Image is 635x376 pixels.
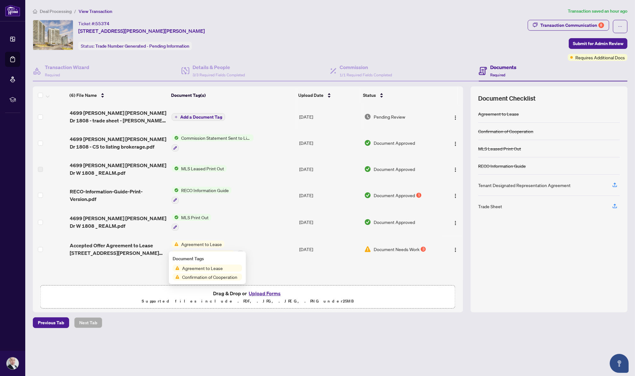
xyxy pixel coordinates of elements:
[180,273,240,280] span: Confirmation of Cooperation
[490,73,505,77] span: Required
[95,21,110,26] span: 55374
[364,166,371,173] img: Document Status
[74,317,102,328] button: Next Tab
[74,8,76,15] li: /
[573,38,623,49] span: Submit for Admin Review
[297,156,362,182] td: [DATE]
[598,22,604,28] div: 8
[568,8,627,15] article: Transaction saved an hour ago
[213,289,282,297] span: Drag & Drop or
[172,165,227,172] button: Status IconMLS Leased Print Out
[453,141,458,146] img: Logo
[179,241,224,248] span: Agreement to Lease
[5,5,20,16] img: logo
[179,165,227,172] span: MLS Leased Print Out
[374,113,405,120] span: Pending Review
[33,317,69,328] button: Previous Tab
[173,265,180,272] img: Status Icon
[569,38,627,49] button: Submit for Admin Review
[297,182,362,209] td: [DATE]
[70,242,167,257] span: Accepted Offer Agreement to Lease [STREET_ADDRESS][PERSON_NAME][PERSON_NAME]pdf
[340,63,392,71] h4: Commission
[7,357,19,369] img: Profile Icon
[374,219,415,226] span: Document Approved
[453,193,458,198] img: Logo
[340,73,392,77] span: 1/1 Required Fields Completed
[618,24,622,29] span: ellipsis
[173,255,242,262] div: Document Tags
[172,214,179,221] img: Status Icon
[40,9,72,14] span: Deal Processing
[78,27,205,35] span: [STREET_ADDRESS][PERSON_NAME][PERSON_NAME]
[45,73,60,77] span: Required
[70,135,167,150] span: 4699 [PERSON_NAME] [PERSON_NAME] Dr 1808 - CS to listing brokerage.pdf
[450,112,460,122] button: Logo
[45,297,451,305] p: Supported files include .PDF, .JPG, .JPEG, .PNG under 25 MB
[169,86,296,104] th: Document Tag(s)
[69,92,97,99] span: (6) File Name
[95,43,189,49] span: Trade Number Generated - Pending Information
[172,134,253,151] button: Status IconCommission Statement Sent to Listing Brokerage
[364,113,371,120] img: Document Status
[172,241,244,258] button: Status IconAgreement to LeaseStatus IconConfirmation of Cooperation
[179,187,231,194] span: RECO Information Guide
[180,115,222,119] span: Add a Document Tag
[172,187,231,204] button: Status IconRECO Information Guide
[364,219,371,226] img: Document Status
[297,209,362,236] td: [DATE]
[247,289,282,297] button: Upload Forms
[296,86,360,104] th: Upload Date
[193,73,245,77] span: 3/3 Required Fields Completed
[490,63,516,71] h4: Documents
[374,192,415,199] span: Document Approved
[374,139,415,146] span: Document Approved
[172,250,179,257] img: Status Icon
[78,42,192,50] div: Status:
[179,134,253,141] span: Commission Statement Sent to Listing Brokerage
[33,9,37,14] span: home
[172,134,179,141] img: Status Icon
[193,63,245,71] h4: Details & People
[450,244,460,254] button: Logo
[180,265,225,272] span: Agreement to Lease
[478,128,533,135] div: Confirmation of Cooperation
[453,167,458,172] img: Logo
[478,145,521,152] div: MLS Leased Print Out
[70,109,167,124] span: 4699 [PERSON_NAME] [PERSON_NAME] Dr 1808 - trade sheet - [PERSON_NAME] to Review.pdf
[360,86,439,104] th: Status
[374,166,415,173] span: Document Approved
[172,241,179,248] img: Status Icon
[575,54,625,61] span: Requires Additional Docs
[363,92,376,99] span: Status
[173,273,180,280] img: Status Icon
[179,250,234,257] span: Confirmation of Cooperation
[478,94,536,103] span: Document Checklist
[450,190,460,200] button: Logo
[79,9,112,14] span: View Transaction
[298,92,323,99] span: Upload Date
[416,193,421,198] div: 1
[172,113,225,121] button: Add a Document Tag
[528,20,609,31] button: Transaction Communication8
[172,214,211,231] button: Status IconMLS Print Out
[38,318,64,328] span: Previous Tab
[70,162,167,177] span: 4699 [PERSON_NAME] [PERSON_NAME] Dr W 1808 _ REALM.pdf
[41,285,455,309] span: Drag & Drop orUpload FormsSupported files include .PDF, .JPG, .JPEG, .PNG under25MB
[478,203,502,210] div: Trade Sheet
[67,86,169,104] th: (6) File Name
[478,162,526,169] div: RECO Information Guide
[33,20,73,50] img: IMG-W12321260_1.jpg
[478,110,519,117] div: Agreement to Lease
[421,247,426,252] div: 3
[364,139,371,146] img: Document Status
[297,236,362,263] td: [DATE]
[297,104,362,129] td: [DATE]
[610,354,629,373] button: Open asap
[478,182,571,189] div: Tenant Designated Representation Agreement
[374,246,419,253] span: Document Needs Work
[364,246,371,253] img: Document Status
[78,20,110,27] div: Ticket #:
[45,63,89,71] h4: Transaction Wizard
[453,220,458,226] img: Logo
